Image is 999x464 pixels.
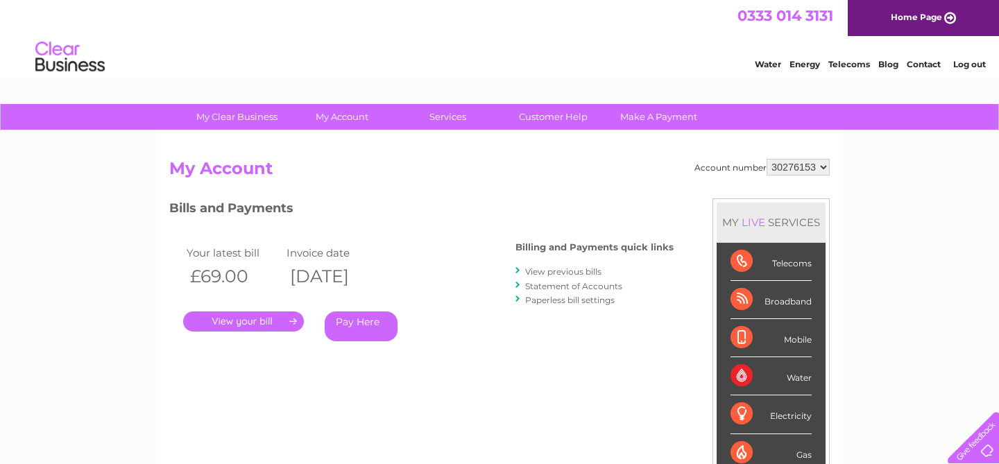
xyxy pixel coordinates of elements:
[731,243,812,281] div: Telecoms
[731,281,812,319] div: Broadband
[183,243,283,262] td: Your latest bill
[169,198,674,223] h3: Bills and Payments
[183,262,283,291] th: £69.00
[694,159,830,175] div: Account number
[325,311,398,341] a: Pay Here
[731,319,812,357] div: Mobile
[525,266,601,277] a: View previous bills
[878,59,898,69] a: Blog
[737,7,833,24] a: 0333 014 3131
[180,104,294,130] a: My Clear Business
[496,104,610,130] a: Customer Help
[169,159,830,185] h2: My Account
[731,395,812,433] div: Electricity
[35,36,105,78] img: logo.png
[907,59,941,69] a: Contact
[283,262,383,291] th: [DATE]
[173,8,828,67] div: Clear Business is a trading name of Verastar Limited (registered in [GEOGRAPHIC_DATA] No. 3667643...
[391,104,505,130] a: Services
[953,59,986,69] a: Log out
[717,203,826,242] div: MY SERVICES
[739,216,768,229] div: LIVE
[828,59,870,69] a: Telecoms
[525,281,622,291] a: Statement of Accounts
[755,59,781,69] a: Water
[731,357,812,395] div: Water
[789,59,820,69] a: Energy
[525,295,615,305] a: Paperless bill settings
[283,243,383,262] td: Invoice date
[601,104,716,130] a: Make A Payment
[285,104,400,130] a: My Account
[183,311,304,332] a: .
[515,242,674,252] h4: Billing and Payments quick links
